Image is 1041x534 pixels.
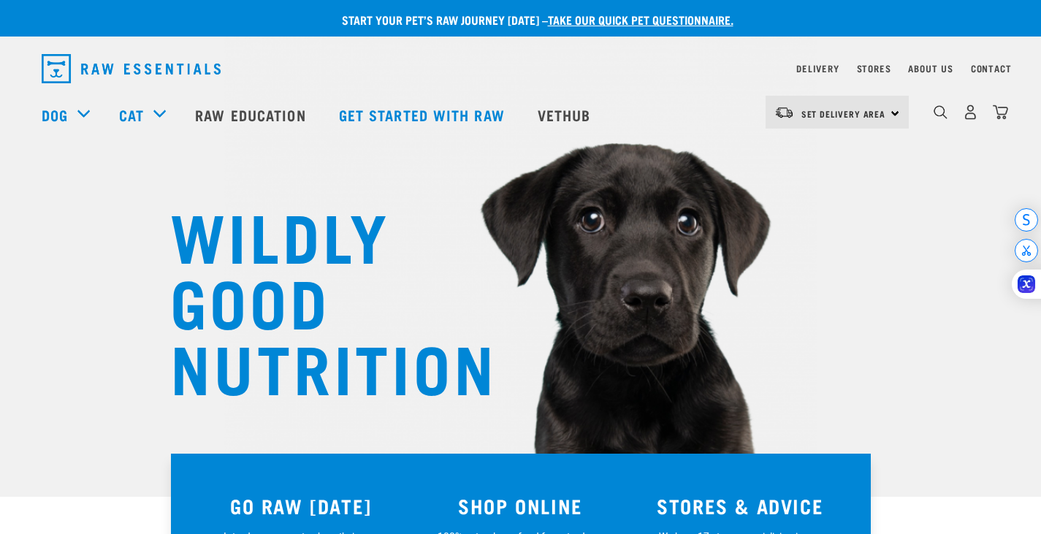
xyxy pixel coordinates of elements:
a: Delivery [796,66,839,71]
a: take our quick pet questionnaire. [548,16,733,23]
img: van-moving.png [774,106,794,119]
img: home-icon-1@2x.png [934,105,947,119]
h3: SHOP ONLINE [419,495,622,517]
h3: STORES & ADVICE [639,495,842,517]
a: Stores [857,66,891,71]
a: Cat [119,104,144,126]
span: Set Delivery Area [801,111,886,116]
img: Raw Essentials Logo [42,54,221,83]
img: user.png [963,104,978,120]
a: Dog [42,104,68,126]
h3: GO RAW [DATE] [200,495,403,517]
nav: dropdown navigation [30,48,1012,89]
h1: WILDLY GOOD NUTRITION [170,201,462,398]
a: Contact [971,66,1012,71]
a: Vethub [523,85,609,144]
img: home-icon@2x.png [993,104,1008,120]
a: About Us [908,66,953,71]
a: Raw Education [180,85,324,144]
a: Get started with Raw [324,85,523,144]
